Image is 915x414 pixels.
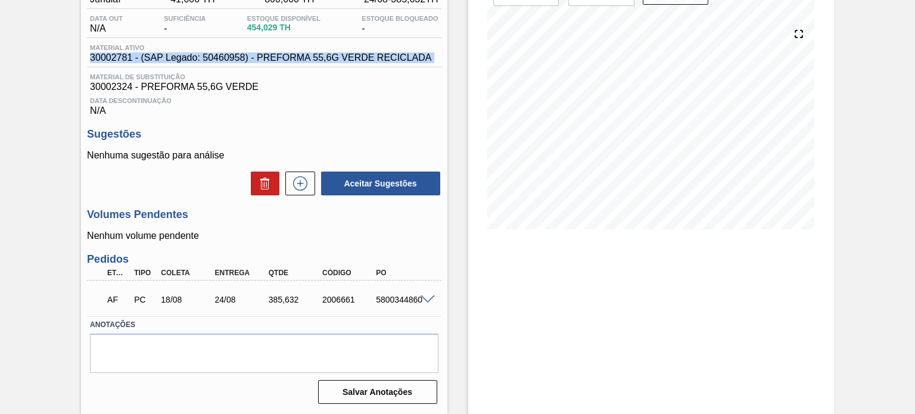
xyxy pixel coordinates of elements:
div: Tipo [131,269,158,277]
span: Material de Substituição [90,73,438,80]
div: Nova sugestão [279,172,315,195]
h3: Volumes Pendentes [87,208,441,221]
div: Qtde [266,269,325,277]
span: Data Descontinuação [90,97,438,104]
div: - [359,15,441,34]
div: Excluir Sugestões [245,172,279,195]
div: Coleta [158,269,217,277]
span: 30002781 - (SAP Legado: 50460958) - PREFORMA 55,6G VERDE RECICLADA [90,52,431,63]
h3: Pedidos [87,253,441,266]
button: Salvar Anotações [318,380,437,404]
p: Nenhuma sugestão para análise [87,150,441,161]
div: Aguardando Faturamento [104,287,131,313]
div: 385,632 [266,295,325,304]
span: Material ativo [90,44,431,51]
p: AF [107,295,128,304]
div: N/A [87,92,441,116]
span: 454,029 TH [247,23,320,32]
span: Suficiência [164,15,206,22]
div: N/A [87,15,126,34]
span: Estoque Disponível [247,15,320,22]
span: Data out [90,15,123,22]
div: Etapa [104,269,131,277]
div: PO [373,269,432,277]
h3: Sugestões [87,128,441,141]
div: 24/08/2025 [212,295,271,304]
div: 18/08/2025 [158,295,217,304]
div: Aceitar Sugestões [315,170,441,197]
div: Código [319,269,378,277]
button: Aceitar Sugestões [321,172,440,195]
div: Pedido de Compra [131,295,158,304]
div: Entrega [212,269,271,277]
div: 2006661 [319,295,378,304]
span: 30002324 - PREFORMA 55,6G VERDE [90,82,438,92]
label: Anotações [90,316,438,334]
span: Estoque Bloqueado [362,15,438,22]
div: - [161,15,208,34]
div: 5800344860 [373,295,432,304]
p: Nenhum volume pendente [87,231,441,241]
